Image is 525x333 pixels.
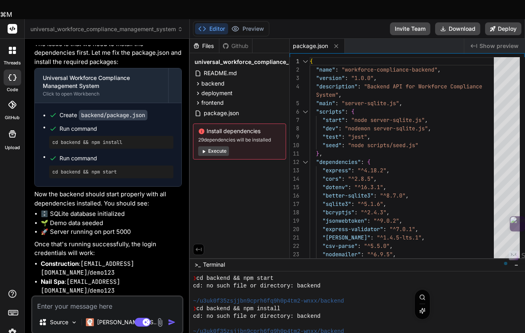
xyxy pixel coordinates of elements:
div: 2 [290,66,299,74]
span: , [386,167,390,174]
span: { [310,58,313,65]
span: "seed" [322,142,342,149]
span: − [514,261,519,269]
span: "Backend API for Workforce Compliance [364,83,482,90]
div: Click to collapse the range. [300,57,310,66]
span: 29 dependencies will be installed [198,137,281,143]
span: : [342,142,345,149]
span: "[PERSON_NAME]" [322,234,370,241]
button: − [513,258,520,271]
span: , [338,91,342,98]
span: : [351,200,354,207]
button: Editor [195,23,228,34]
div: 17 [290,200,299,208]
span: "^2.8.5" [348,175,374,182]
span: "dependencies" [316,158,361,166]
span: Install dependencies [198,127,281,135]
span: : [335,66,338,73]
span: : [345,74,348,82]
span: : [354,209,358,216]
span: universal_workforce_compliance_management_system [30,25,183,33]
code: backend/package.json [79,110,147,120]
span: "cors" [322,175,342,182]
span: "dev" [322,125,338,132]
img: attachment [155,318,165,327]
div: 19 [290,217,299,225]
div: 6 [290,108,299,116]
span: Run command [60,154,173,162]
span: cd: no such file or directory: backend [193,282,320,290]
span: Show preview [479,42,519,50]
span: "test" [322,133,342,140]
li: : / [41,259,182,277]
span: "node server-sqlite.js" [351,116,425,124]
div: 13 [290,166,299,175]
span: ❯ [193,305,196,313]
code: [EMAIL_ADDRESS][DOMAIN_NAME] [41,278,120,295]
span: : [342,175,345,182]
button: Download [435,22,480,35]
div: 14 [290,175,299,183]
div: Click to collapse the range. [300,158,310,166]
span: "^8.7.0" [380,192,406,199]
span: , [425,116,428,124]
strong: Construction [41,260,79,267]
span: : [374,192,377,199]
span: : [345,108,348,115]
span: , [415,225,418,233]
div: Files [190,42,219,50]
span: : [361,158,364,166]
button: Deploy [485,22,521,35]
code: demo123 [89,269,115,277]
span: : [370,234,374,241]
label: threads [4,60,21,66]
span: "nodemailer" [322,251,361,258]
p: Now the backend should start properly with all dependencies installed. You should see: [34,190,182,208]
img: Pick Models [71,319,78,326]
span: "^6.9.5" [367,251,393,258]
span: "server-sqlite.js" [342,100,399,107]
span: , [390,242,393,249]
span: : [358,83,361,90]
span: : [342,133,345,140]
span: : [361,251,364,258]
div: 8 [290,124,299,133]
div: 12 [290,158,299,166]
span: deployment [201,89,233,97]
p: [PERSON_NAME] 4 S.. [97,318,157,326]
span: README.md [203,68,238,78]
li: : / [41,277,182,295]
span: "node scripts/seed.js" [348,142,418,149]
div: 15 [290,183,299,191]
div: 1 [290,57,299,66]
div: 9 [290,133,299,141]
span: , [399,100,402,107]
pre: cd backend && npm install [52,139,170,146]
div: 18 [290,208,299,217]
div: Github [219,42,252,50]
span: cd backend && npm start [197,275,274,282]
span: "^2.4.3" [361,209,386,216]
span: "^1.4.5-lts.1" [377,234,422,241]
span: { [367,158,370,166]
span: "name" [316,66,335,73]
span: "^5.5.0" [364,242,390,249]
span: ❯ [193,275,196,282]
div: 7 [290,116,299,124]
div: Click to open Workbench [43,91,160,97]
span: , [383,200,386,207]
div: 3 [290,74,299,82]
span: } [316,150,319,157]
span: "main" [316,100,335,107]
label: code [7,86,18,93]
span: : [383,225,386,233]
button: Invite Team [390,22,430,35]
span: , [386,209,390,216]
span: , [319,150,322,157]
div: 11 [290,150,299,158]
span: "scripts" [316,108,345,115]
div: Create [60,111,147,119]
strong: Nail Spa [41,278,65,285]
li: 🚀 Server running on port 5000 [41,227,182,237]
img: icon [168,318,176,326]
